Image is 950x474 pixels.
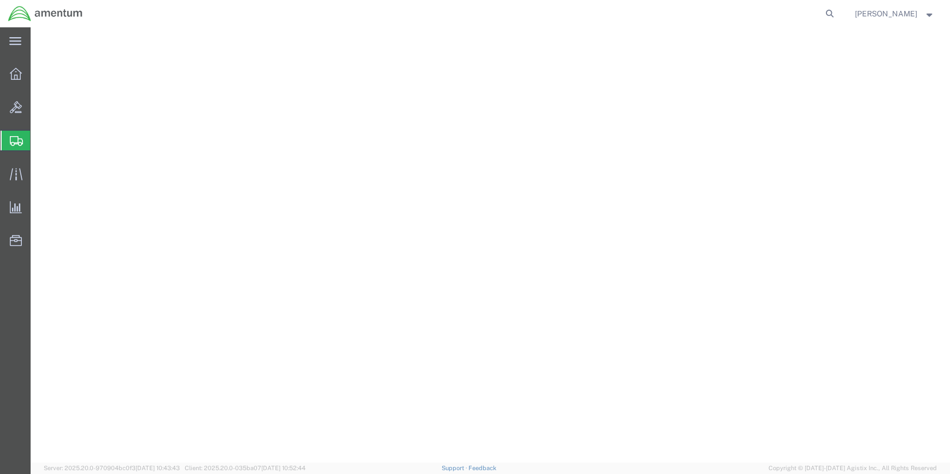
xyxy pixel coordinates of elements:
span: Donald Frederiksen [855,8,917,20]
span: [DATE] 10:43:43 [136,465,180,471]
span: Client: 2025.20.0-035ba07 [185,465,306,471]
a: Support [442,465,469,471]
img: logo [8,5,83,22]
span: [DATE] 10:52:44 [261,465,306,471]
a: Feedback [468,465,496,471]
span: Copyright © [DATE]-[DATE] Agistix Inc., All Rights Reserved [769,464,937,473]
iframe: FS Legacy Container [31,27,950,463]
button: [PERSON_NAME] [854,7,935,20]
span: Server: 2025.20.0-970904bc0f3 [44,465,180,471]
